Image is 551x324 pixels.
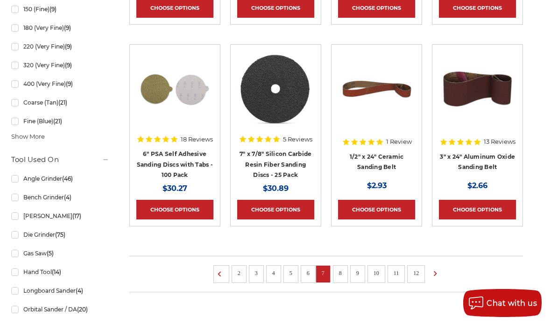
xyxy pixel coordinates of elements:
[386,139,412,145] span: 1 Review
[11,170,109,187] a: Angle Grinder
[467,181,487,190] span: $2.66
[283,136,312,142] span: 5 Reviews
[53,118,62,125] span: (21)
[64,24,71,31] span: (9)
[64,194,71,201] span: (4)
[350,153,404,171] a: 1/2" x 24" Ceramic Sanding Belt
[11,264,109,280] a: Hand Tool
[49,6,57,13] span: (9)
[11,94,109,111] a: Coarse (Tan)
[11,282,109,299] a: Longboard Sander
[440,51,515,126] img: 3" x 24" Aluminum Oxide Sanding Belt
[439,51,516,128] a: 3" x 24" Aluminum Oxide Sanding Belt
[252,268,261,278] a: 3
[336,268,345,278] a: 8
[136,200,213,219] a: Choose Options
[58,99,67,106] span: (21)
[487,299,537,308] span: Chat with us
[237,200,314,219] a: Choose Options
[47,250,54,257] span: (5)
[11,57,109,73] a: 320 (Very Fine)
[318,268,328,278] a: 7
[181,136,213,142] span: 18 Reviews
[338,51,415,128] a: 1/2" x 24" Ceramic File Belt
[269,268,278,278] a: 4
[484,139,516,145] span: 13 Reviews
[11,76,109,92] a: 400 (Very Fine)
[11,38,109,55] a: 220 (Very Fine)
[76,287,83,294] span: (4)
[52,268,61,275] span: (14)
[65,43,72,50] span: (9)
[11,113,109,129] a: Fine (Blue)
[137,51,212,126] img: 6 inch psa sanding disc
[353,268,362,278] a: 9
[137,150,213,178] a: 6" PSA Self Adhesive Sanding Discs with Tabs - 100 Pack
[439,200,516,219] a: Choose Options
[339,51,414,126] img: 1/2" x 24" Ceramic File Belt
[162,184,187,193] span: $30.27
[11,226,109,243] a: Die Grinder
[237,51,314,128] a: 7 Inch Silicon Carbide Resin Fiber Disc
[240,150,311,178] a: 7" x 7/8" Silicon Carbide Resin Fiber Sanding Discs - 25 Pack
[440,153,515,171] a: 3" x 24" Aluminum Oxide Sanding Belt
[338,200,415,219] a: Choose Options
[65,62,72,69] span: (9)
[370,268,382,278] a: 10
[304,268,313,278] a: 6
[463,289,542,317] button: Chat with us
[66,80,73,87] span: (9)
[11,1,109,17] a: 150 (Fine)
[62,175,73,182] span: (46)
[11,245,109,261] a: Gas Saw
[77,306,88,313] span: (20)
[263,184,289,193] span: $30.89
[11,301,109,317] a: Orbital Sander / DA
[136,51,213,128] a: 6 inch psa sanding disc
[11,154,109,165] h5: Tool Used On
[367,181,387,190] span: $2.93
[11,208,109,224] a: [PERSON_NAME]
[234,268,244,278] a: 2
[11,20,109,36] a: 180 (Very Fine)
[410,268,422,278] a: 12
[11,189,109,205] a: Bench Grinder
[72,212,81,219] span: (17)
[286,268,296,278] a: 5
[11,132,45,141] span: Show More
[390,268,403,278] a: 11
[238,51,313,126] img: 7 Inch Silicon Carbide Resin Fiber Disc
[55,231,65,238] span: (75)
